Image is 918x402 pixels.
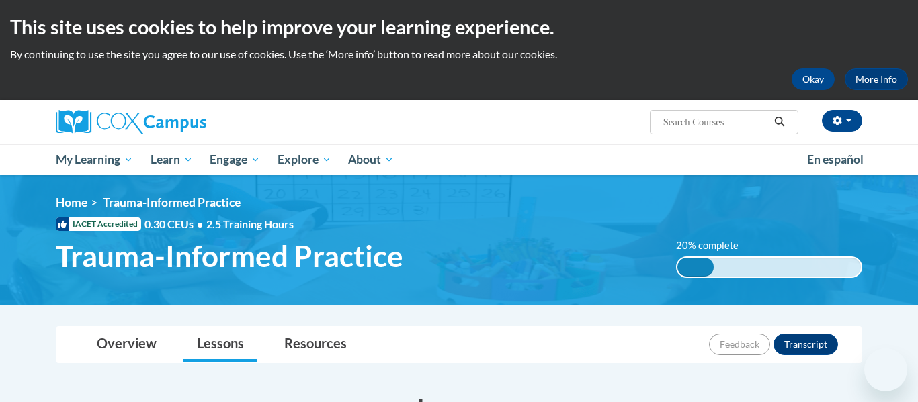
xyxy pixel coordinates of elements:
span: Engage [210,152,260,168]
span: About [348,152,394,168]
a: Engage [201,144,269,175]
a: Resources [271,327,360,362]
a: Learn [142,144,202,175]
div: Main menu [36,144,882,175]
span: En español [807,152,864,166]
a: More Info [845,68,908,90]
span: Learn [151,152,193,168]
h2: This site uses cookies to help improve your learning experience. [10,13,908,40]
label: 20% complete [676,238,753,253]
a: Explore [269,144,340,175]
button: Account Settings [822,110,862,132]
span: 2.5 Training Hours [206,217,294,230]
a: Home [56,195,87,209]
p: By continuing to use the site you agree to our use of cookies. Use the ‘More info’ button to read... [10,47,908,62]
button: Transcript [774,334,838,355]
div: 20% complete [677,258,714,277]
a: About [340,144,403,175]
a: Cox Campus [56,110,311,134]
a: My Learning [47,144,142,175]
button: Search [769,114,790,130]
img: Cox Campus [56,110,206,134]
span: My Learning [56,152,133,168]
span: IACET Accredited [56,217,141,231]
iframe: Button to launch messaging window [864,348,907,391]
a: En español [798,146,872,174]
span: 0.30 CEUs [144,217,206,232]
a: Overview [83,327,170,362]
button: Okay [792,68,835,90]
span: Trauma-Informed Practice [103,195,241,209]
input: Search Courses [662,114,769,130]
span: Explore [278,152,331,168]
a: Lessons [183,327,257,362]
span: • [197,217,203,230]
button: Feedback [709,334,770,355]
span: Trauma-Informed Practice [56,238,403,274]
